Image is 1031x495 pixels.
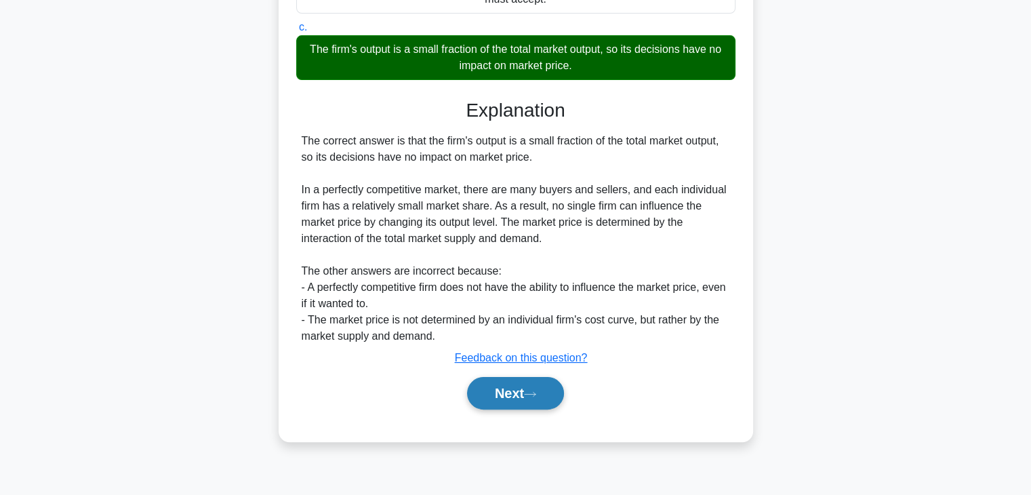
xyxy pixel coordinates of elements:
h3: Explanation [304,99,727,122]
div: The firm's output is a small fraction of the total market output, so its decisions have no impact... [296,35,735,80]
div: The correct answer is that the firm's output is a small fraction of the total market output, so i... [302,133,730,344]
button: Next [467,377,564,410]
span: c. [299,21,307,33]
a: Feedback on this question? [455,352,588,363]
